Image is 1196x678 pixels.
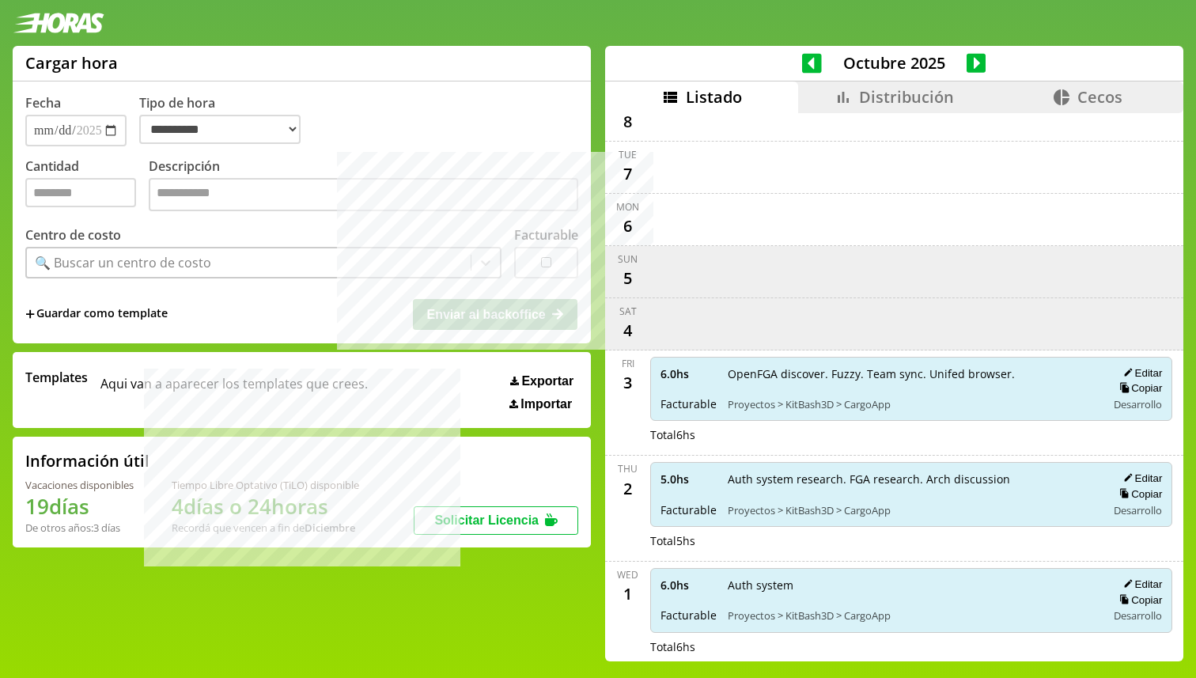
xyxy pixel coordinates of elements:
label: Centro de costo [25,226,121,244]
h1: 19 días [25,492,134,521]
div: Fri [622,357,634,370]
button: Copiar [1115,381,1162,395]
label: Tipo de hora [139,94,313,146]
span: Listado [686,86,742,108]
select: Tipo de hora [139,115,301,144]
span: Desarrollo [1114,503,1162,517]
span: Aqui van a aparecer los templates que crees. [100,369,368,411]
div: 1 [615,581,641,607]
span: Facturable [660,396,717,411]
span: 6.0 hs [660,366,717,381]
div: Sun [618,252,638,266]
span: Proyectos > KitBash3D > CargoApp [728,608,1096,623]
input: Cantidad [25,178,136,207]
div: 🔍 Buscar un centro de costo [35,254,211,271]
button: Copiar [1115,593,1162,607]
span: Importar [520,397,572,411]
div: Total 6 hs [650,639,1173,654]
div: Total 6 hs [650,427,1173,442]
h2: Información útil [25,450,149,472]
span: Exportar [521,374,573,388]
span: Facturable [660,608,717,623]
div: 7 [615,161,641,187]
label: Facturable [514,226,578,244]
img: logotipo [13,13,104,33]
button: Exportar [505,373,578,389]
label: Descripción [149,157,578,215]
div: Tiempo Libre Optativo (TiLO) disponible [172,478,359,492]
span: Desarrollo [1114,397,1162,411]
span: 6.0 hs [660,578,717,593]
span: + [25,305,35,323]
span: Cecos [1077,86,1122,108]
span: Auth system [728,578,1096,593]
span: Templates [25,369,88,386]
div: 6 [615,214,641,239]
div: Sat [619,305,637,318]
div: 5 [615,266,641,291]
div: Mon [616,200,639,214]
span: Distribución [859,86,954,108]
div: Tue [619,148,637,161]
span: Proyectos > KitBash3D > CargoApp [728,503,1096,517]
h1: 4 días o 24 horas [172,492,359,521]
span: Solicitar Licencia [434,513,539,527]
label: Fecha [25,94,61,112]
div: Wed [617,568,638,581]
div: Total 5 hs [650,533,1173,548]
div: Recordá que vencen a fin de [172,521,359,535]
div: 4 [615,318,641,343]
button: Editar [1118,472,1162,485]
span: OpenFGA discover. Fuzzy. Team sync. Unifed browser. [728,366,1096,381]
div: 3 [615,370,641,396]
label: Cantidad [25,157,149,215]
span: +Guardar como template [25,305,168,323]
button: Copiar [1115,487,1162,501]
h1: Cargar hora [25,52,118,74]
button: Solicitar Licencia [414,506,578,535]
div: De otros años: 3 días [25,521,134,535]
span: Auth system research. FGA research. Arch discussion [728,472,1096,487]
span: 5.0 hs [660,472,717,487]
b: Diciembre [305,521,355,535]
span: Desarrollo [1114,608,1162,623]
span: Facturable [660,502,717,517]
button: Editar [1118,578,1162,591]
div: Vacaciones disponibles [25,478,134,492]
span: Octubre 2025 [822,52,967,74]
div: scrollable content [605,113,1183,659]
button: Editar [1118,366,1162,380]
div: Thu [618,462,638,475]
textarea: Descripción [149,178,578,211]
div: 8 [615,109,641,134]
div: 2 [615,475,641,501]
span: Proyectos > KitBash3D > CargoApp [728,397,1096,411]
